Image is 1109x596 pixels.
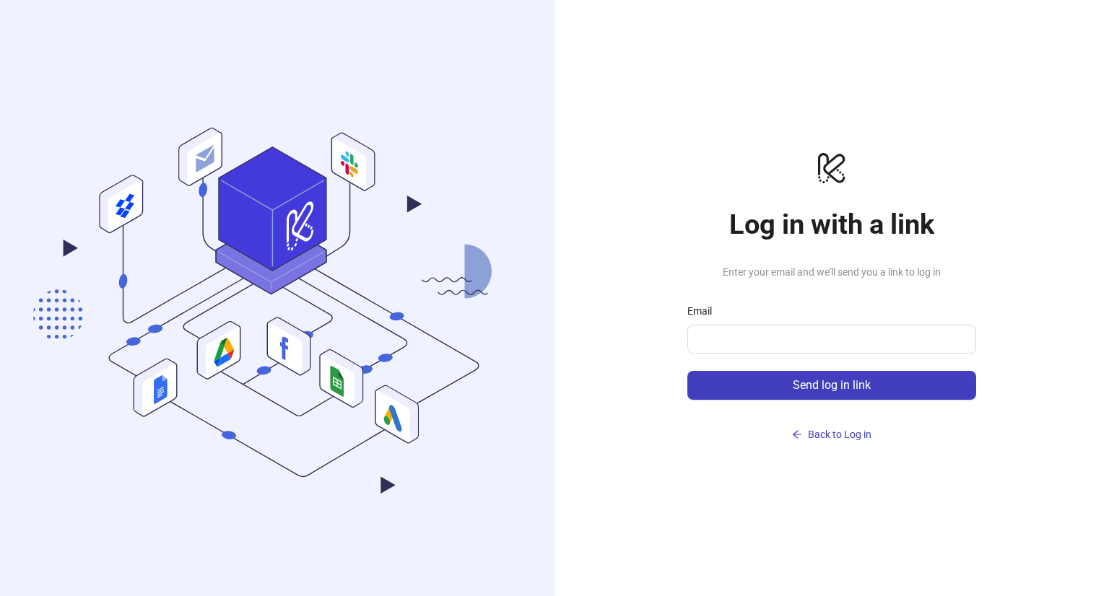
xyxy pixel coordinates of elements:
[687,423,976,446] button: Back to Log in
[808,429,871,440] span: Back to Log in
[687,371,976,400] button: Send log in link
[687,264,976,280] span: Enter your email and we'll send you a link to log in
[687,303,721,319] label: Email
[792,429,802,439] span: arrow-left
[687,400,976,446] a: Back to Log in
[687,208,976,241] h1: Log in with a link
[696,330,965,348] input: Email
[793,379,871,392] span: Send log in link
